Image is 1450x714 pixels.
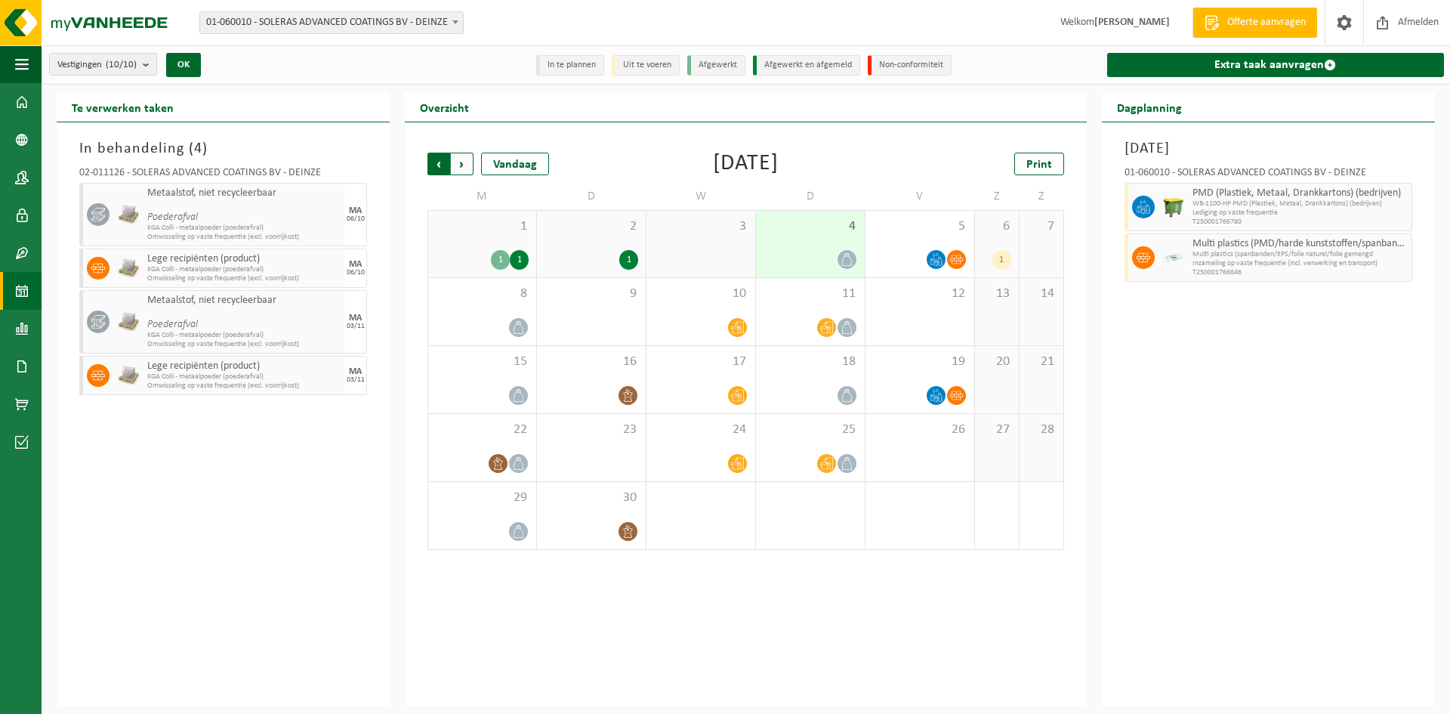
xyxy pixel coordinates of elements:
[537,183,646,210] td: D
[1192,238,1408,250] span: Multi plastics (PMD/harde kunststoffen/spanbanden/EPS/folie naturel/folie gemengd)
[436,354,529,370] span: 15
[756,183,865,210] td: D
[1027,286,1056,302] span: 14
[1192,199,1408,209] span: WB-1100-HP PMD (Plastiek, Metaal, Drankkartons) (bedrijven)
[147,233,341,242] span: Omwisseling op vaste frequentie (excl. voorrijkost)
[147,295,341,307] span: Metaalstof, niet recycleerbaar
[436,490,529,506] span: 29
[147,331,341,340] span: KGA Colli - metaalpoeder (poederafval)
[199,11,464,34] span: 01-060010 - SOLERAS ADVANCED COATINGS BV - DEINZE
[654,218,748,235] span: 3
[117,311,140,333] img: LP-PA-00000-WDN-11
[873,286,967,302] span: 12
[654,286,748,302] span: 10
[57,54,137,76] span: Vestigingen
[147,372,341,382] span: KGA Colli - metaalpoeder (poederafval)
[654,354,748,370] span: 17
[612,55,680,76] li: Uit te voeren
[491,250,510,270] div: 1
[427,183,537,210] td: M
[1223,15,1310,30] span: Offerte aanvragen
[200,12,463,33] span: 01-060010 - SOLERAS ADVANCED COATINGS BV - DEINZE
[1107,53,1444,77] a: Extra taak aanvragen
[1125,138,1412,160] h3: [DATE]
[865,183,975,210] td: V
[1192,209,1408,218] span: Lediging op vaste frequentie
[117,203,140,226] img: LP-PA-00000-WDN-11
[147,319,198,330] i: Poederafval
[1027,218,1056,235] span: 7
[147,265,341,274] span: KGA Colli - metaalpoeder (poederafval)
[1094,17,1170,28] strong: [PERSON_NAME]
[166,53,201,77] button: OK
[436,422,529,438] span: 22
[147,340,341,349] span: Omwisseling op vaste frequentie (excl. voorrijkost)
[349,367,362,376] div: MA
[117,364,140,387] img: PB-PA-0000-WDN-00-03
[147,382,341,391] span: Omwisseling op vaste frequentie (excl. voorrijkost)
[349,260,362,269] div: MA
[481,153,549,175] div: Vandaag
[764,354,857,370] span: 18
[349,206,362,215] div: MA
[1192,8,1317,38] a: Offerte aanvragen
[545,354,638,370] span: 16
[510,250,529,270] div: 1
[983,286,1011,302] span: 13
[545,286,638,302] span: 9
[1192,268,1408,277] span: T250001766846
[1102,92,1197,122] h2: Dagplanning
[983,422,1011,438] span: 27
[347,323,365,330] div: 03/11
[147,224,341,233] span: KGA Colli - metaalpoeder (poederafval)
[753,55,860,76] li: Afgewerkt en afgemeld
[1192,218,1408,227] span: T250001766780
[1192,187,1408,199] span: PMD (Plastiek, Metaal, Drankkartons) (bedrijven)
[975,183,1020,210] td: Z
[1014,153,1064,175] a: Print
[992,250,1011,270] div: 1
[194,141,202,156] span: 4
[764,218,857,235] span: 4
[687,55,745,76] li: Afgewerkt
[79,168,367,183] div: 02-011126 - SOLERAS ADVANCED COATINGS BV - DEINZE
[873,354,967,370] span: 19
[347,269,365,277] div: 06/10
[436,286,529,302] span: 8
[1162,246,1185,269] img: LP-SK-00500-LPE-16
[1125,168,1412,183] div: 01-060010 - SOLERAS ADVANCED COATINGS BV - DEINZE
[427,153,450,175] span: Vorige
[57,92,189,122] h2: Te verwerken taken
[147,253,341,265] span: Lege recipiënten (product)
[451,153,474,175] span: Volgende
[1192,259,1408,268] span: Inzameling op vaste frequentie (incl. verwerking en transport)
[79,138,367,160] h3: In behandeling ( )
[49,53,157,76] button: Vestigingen(10/10)
[436,218,529,235] span: 1
[983,354,1011,370] span: 20
[536,55,604,76] li: In te plannen
[545,490,638,506] span: 30
[545,422,638,438] span: 23
[147,274,341,283] span: Omwisseling op vaste frequentie (excl. voorrijkost)
[868,55,952,76] li: Non-conformiteit
[117,257,140,280] img: PB-PA-0000-WDN-00-03
[1027,422,1056,438] span: 28
[545,218,638,235] span: 2
[1020,183,1064,210] td: Z
[1192,250,1408,259] span: Multi plastics (spanbanden/EPS/folie naturel/folie gemengd
[349,314,362,323] div: MA
[873,422,967,438] span: 26
[1027,354,1056,370] span: 21
[147,187,341,199] span: Metaalstof, niet recycleerbaar
[347,376,365,384] div: 03/11
[654,422,748,438] span: 24
[983,218,1011,235] span: 6
[646,183,756,210] td: W
[764,286,857,302] span: 11
[106,60,137,70] count: (10/10)
[619,250,638,270] div: 1
[147,212,198,223] i: Poederafval
[1162,196,1185,218] img: WB-1100-HPE-GN-50
[405,92,484,122] h2: Overzicht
